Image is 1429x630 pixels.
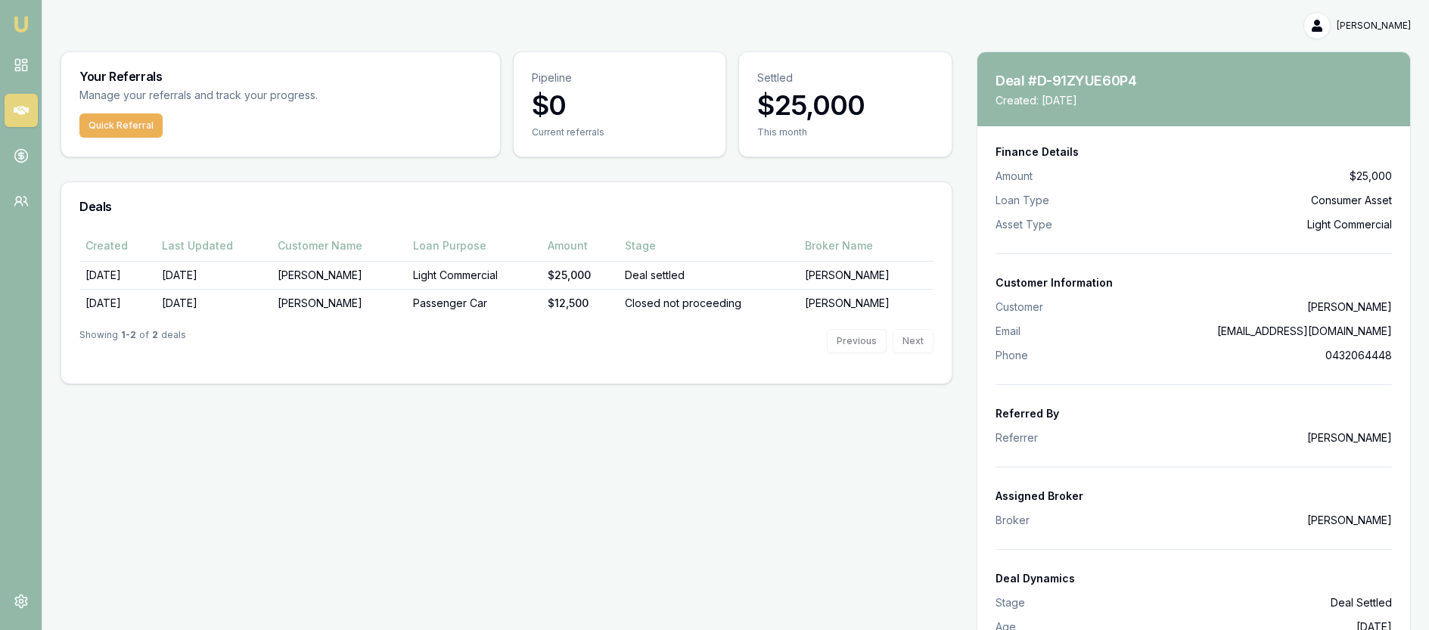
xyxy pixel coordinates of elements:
[79,200,934,213] h3: Deals
[996,489,1392,504] div: Assigned Broker
[996,144,1392,160] div: Finance Details
[799,289,934,317] td: [PERSON_NAME]
[79,70,482,82] h3: Your Referrals
[757,126,934,138] div: This month
[805,238,928,253] div: Broker Name
[548,296,613,311] div: $12,500
[1350,169,1392,184] span: $25,000
[996,324,1020,339] dt: Email
[12,15,30,33] img: emu-icon-u.png
[625,238,792,253] div: Stage
[757,70,934,85] p: Settled
[1307,299,1392,315] dd: [PERSON_NAME]
[162,238,266,253] div: Last Updated
[413,238,536,253] div: Loan Purpose
[996,93,1160,108] p: Created: [DATE]
[996,275,1392,290] div: Customer Information
[79,289,156,317] td: [DATE]
[278,238,401,253] div: Customer Name
[407,289,542,317] td: Passenger Car
[79,113,163,138] button: Quick Referral
[996,348,1028,363] dt: Phone
[548,268,613,283] div: $25,000
[272,289,407,317] td: [PERSON_NAME]
[156,261,272,289] td: [DATE]
[152,329,158,353] strong: 2
[996,193,1049,208] span: Loan Type
[1217,324,1392,337] a: [EMAIL_ADDRESS][DOMAIN_NAME]
[272,261,407,289] td: [PERSON_NAME]
[619,261,798,289] td: Deal settled
[532,90,708,120] h3: $0
[156,289,272,317] td: [DATE]
[79,87,467,104] p: Manage your referrals and track your progress.
[996,595,1025,610] dt: Stage
[1311,193,1392,208] span: Consumer Asset
[407,261,542,289] td: Light Commercial
[996,217,1052,232] span: Asset Type
[799,261,934,289] td: [PERSON_NAME]
[996,406,1392,421] div: Referred By
[79,261,156,289] td: [DATE]
[1307,513,1392,528] dd: [PERSON_NAME]
[996,430,1038,445] dt: Referrer
[532,70,708,85] p: Pipeline
[532,126,708,138] div: Current referrals
[996,169,1033,184] span: Amount
[1307,430,1392,445] dd: [PERSON_NAME]
[619,289,798,317] td: Closed not proceeding
[757,90,934,120] h3: $25,000
[996,299,1043,315] dt: Customer
[996,571,1392,586] div: Deal Dynamics
[1331,595,1392,610] dd: Deal Settled
[996,70,1160,92] h3: Deal #D-91ZYUE60P4
[85,238,150,253] div: Created
[1307,217,1392,232] span: Light Commercial
[1325,349,1392,362] a: 0432064448
[121,329,136,353] strong: 1 - 2
[1337,20,1411,32] span: [PERSON_NAME]
[548,238,613,253] div: Amount
[996,513,1030,528] dt: Broker
[79,329,186,353] div: Showing of deals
